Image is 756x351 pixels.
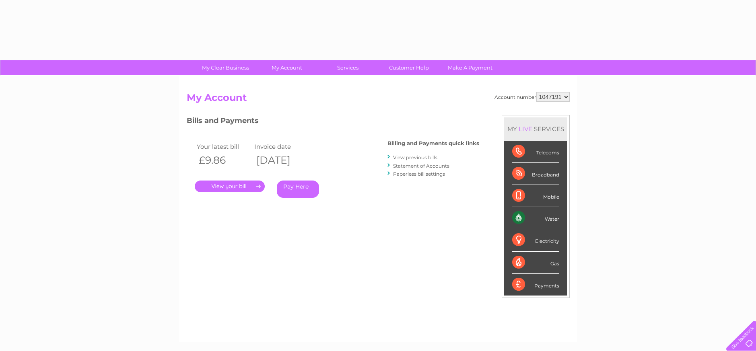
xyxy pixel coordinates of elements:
div: Telecoms [512,141,559,163]
a: Pay Here [277,181,319,198]
a: Make A Payment [437,60,503,75]
h3: Bills and Payments [187,115,479,129]
h4: Billing and Payments quick links [387,140,479,146]
div: Water [512,207,559,229]
div: Gas [512,252,559,274]
div: Mobile [512,185,559,207]
a: Statement of Accounts [393,163,449,169]
a: Customer Help [376,60,442,75]
a: Services [315,60,381,75]
div: Electricity [512,229,559,251]
th: £9.86 [195,152,253,168]
a: Paperless bill settings [393,171,445,177]
div: Broadband [512,163,559,185]
a: My Clear Business [192,60,259,75]
div: LIVE [517,125,534,133]
h2: My Account [187,92,570,107]
th: [DATE] [252,152,310,168]
td: Your latest bill [195,141,253,152]
a: . [195,181,265,192]
td: Invoice date [252,141,310,152]
a: View previous bills [393,154,437,160]
a: My Account [253,60,320,75]
div: Payments [512,274,559,296]
div: Account number [494,92,570,102]
div: MY SERVICES [504,117,567,140]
